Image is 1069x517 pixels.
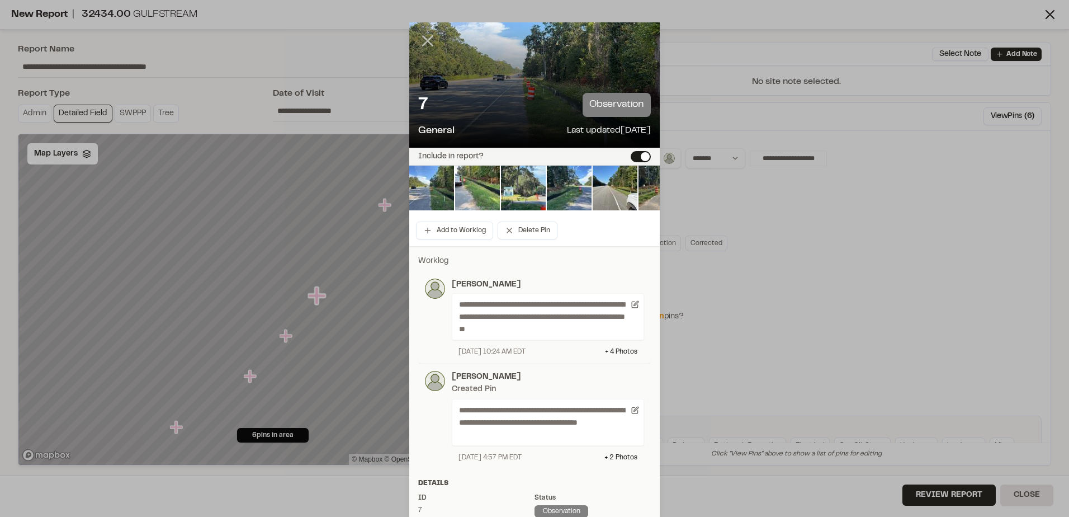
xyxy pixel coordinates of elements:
[458,453,522,463] div: [DATE] 4:57 PM EDT
[452,371,644,383] p: [PERSON_NAME]
[593,166,637,210] img: file
[418,505,534,515] div: 7
[452,383,496,396] div: Created Pin
[418,493,534,503] div: ID
[425,371,445,391] img: photo
[498,222,557,239] button: Delete Pin
[418,255,651,267] p: Worklog
[418,124,455,139] p: General
[452,279,644,291] p: [PERSON_NAME]
[605,347,637,357] div: + 4 Photo s
[501,166,546,210] img: file
[418,94,428,116] p: 7
[416,222,493,239] button: Add to Worklog
[409,166,454,210] img: file
[638,166,683,210] img: file
[455,166,500,210] img: file
[604,453,637,463] div: + 2 Photo s
[458,347,526,357] div: [DATE] 10:24 AM EDT
[418,478,651,488] div: Details
[425,279,445,299] img: photo
[534,493,651,503] div: Status
[418,153,484,161] label: Include in report?
[547,166,592,210] img: file
[583,93,651,117] p: observation
[567,124,651,139] p: Last updated [DATE]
